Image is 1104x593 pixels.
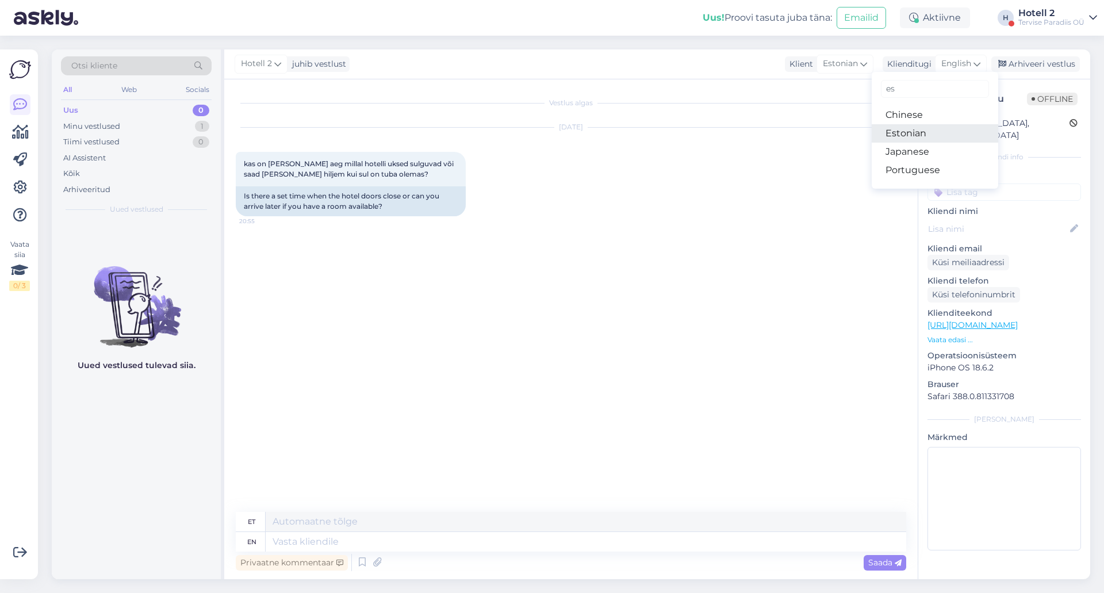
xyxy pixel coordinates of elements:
div: [PERSON_NAME] [927,414,1081,424]
div: Web [119,82,139,97]
span: Offline [1027,93,1078,105]
div: [DATE] [236,122,906,132]
a: Hotell 2Tervise Paradiis OÜ [1018,9,1097,27]
span: Uued vestlused [110,204,163,215]
img: No chats [52,246,221,349]
div: Vaata siia [9,239,30,291]
div: AI Assistent [63,152,106,164]
div: Kõik [63,168,80,179]
p: Kliendi email [927,243,1081,255]
div: Arhiveeritud [63,184,110,196]
div: Vestlus algas [236,98,906,108]
div: Socials [183,82,212,97]
div: Klient [785,58,813,70]
span: Saada [868,557,902,568]
div: Tervise Paradiis OÜ [1018,18,1084,27]
div: Hotell 2 [1018,9,1084,18]
div: [GEOGRAPHIC_DATA], [GEOGRAPHIC_DATA] [931,117,1069,141]
p: Kliendi tag'id [927,169,1081,181]
div: Minu vestlused [63,121,120,132]
p: Kliendi nimi [927,205,1081,217]
div: Klienditugi [883,58,931,70]
div: 0 [193,136,209,148]
div: Tiimi vestlused [63,136,120,148]
p: Vaata edasi ... [927,335,1081,345]
div: Uus [63,105,78,116]
span: kas on [PERSON_NAME] aeg millal hotelli uksed sulguvad või saad [PERSON_NAME] hiljem kui sul on t... [244,159,455,178]
input: Lisa nimi [928,223,1068,235]
div: Arhiveeri vestlus [991,56,1080,72]
span: English [941,58,971,70]
a: Portuguese [872,161,998,179]
p: iPhone OS 18.6.2 [927,362,1081,374]
div: Aktiivne [900,7,970,28]
span: Otsi kliente [71,60,117,72]
p: Märkmed [927,431,1081,443]
div: et [248,512,255,531]
div: juhib vestlust [287,58,346,70]
input: Kirjuta, millist tag'i otsid [881,80,989,98]
a: Japanese [872,143,998,161]
button: Emailid [837,7,886,29]
p: Operatsioonisüsteem [927,350,1081,362]
div: Is there a set time when the hotel doors close or can you arrive later if you have a room available? [236,186,466,216]
div: en [247,532,256,552]
div: Küsi telefoninumbrit [927,287,1020,303]
b: Uus! [703,12,724,23]
a: [URL][DOMAIN_NAME] [927,320,1018,330]
span: Estonian [823,58,858,70]
div: Kliendi info [927,152,1081,162]
div: 1 [195,121,209,132]
p: Brauser [927,378,1081,391]
img: Askly Logo [9,59,31,81]
div: Privaatne kommentaar [236,555,348,571]
div: Proovi tasuta juba täna: [703,11,832,25]
p: Uued vestlused tulevad siia. [78,359,195,372]
p: Kliendi telefon [927,275,1081,287]
div: 0 / 3 [9,281,30,291]
div: All [61,82,74,97]
div: 0 [193,105,209,116]
a: Estonian [872,124,998,143]
span: Hotell 2 [241,58,272,70]
p: Safari 388.0.811331708 [927,391,1081,403]
p: Klienditeekond [927,307,1081,319]
div: Küsi meiliaadressi [927,255,1009,270]
div: H [998,10,1014,26]
a: Chinese [872,106,998,124]
span: 20:55 [239,217,282,225]
input: Lisa tag [927,183,1081,201]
